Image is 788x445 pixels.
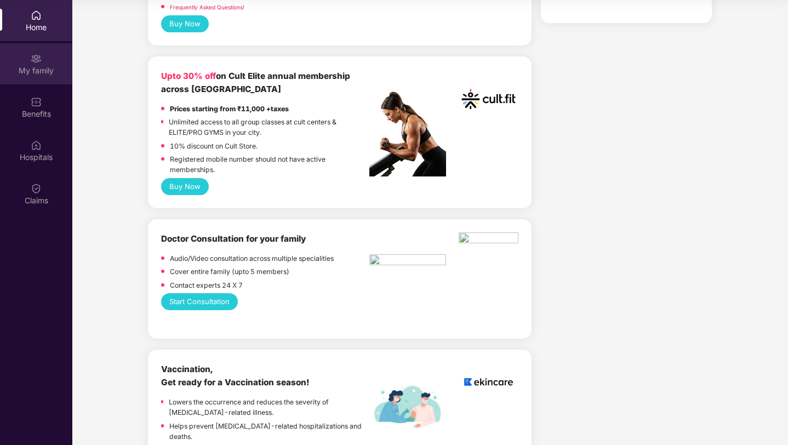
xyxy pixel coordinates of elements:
img: svg+xml;base64,PHN2ZyBpZD0iSG9zcGl0YWxzIiB4bWxucz0iaHR0cDovL3d3dy53My5vcmcvMjAwMC9zdmciIHdpZHRoPS... [31,140,42,151]
img: logoEkincare.png [459,363,518,401]
img: svg+xml;base64,PHN2ZyBpZD0iSG9tZSIgeG1sbnM9Imh0dHA6Ly93d3cudzMub3JnLzIwMDAvc3ZnIiB3aWR0aD0iMjAiIG... [31,10,42,21]
button: Buy Now [161,178,209,195]
p: Cover entire family (upto 5 members) [170,266,289,277]
p: Lowers the occurrence and reduces the severity of [MEDICAL_DATA]-related illness. [169,397,369,418]
img: labelEkincare.png [369,385,446,429]
img: svg+xml;base64,PHN2ZyBpZD0iQmVuZWZpdHMiIHhtbG5zPSJodHRwOi8vd3d3LnczLm9yZy8yMDAwL3N2ZyIgd2lkdGg9Ij... [31,96,42,107]
img: hcp.png [369,254,446,269]
img: cult.png [459,70,518,129]
button: Buy Now [161,15,209,32]
b: on Cult Elite annual membership across [GEOGRAPHIC_DATA] [161,71,350,94]
p: Registered mobile number should not have active memberships. [170,154,369,175]
p: Unlimited access to all group classes at cult centers & ELITE/PRO GYMS in your city. [169,117,369,138]
b: Upto 30% off [161,71,216,81]
b: Doctor Consultation for your family [161,233,306,244]
p: Audio/Video consultation across multiple specialities [170,253,334,264]
p: Contact experts 24 X 7 [170,280,243,290]
strong: Prices starting from ₹11,000 +taxes [170,105,289,113]
b: Vaccination, Get ready for a Vaccination season! [161,364,309,387]
img: svg+xml;base64,PHN2ZyB3aWR0aD0iMjAiIGhlaWdodD0iMjAiIHZpZXdCb3g9IjAgMCAyMCAyMCIgZmlsbD0ibm9uZSIgeG... [31,53,42,64]
img: svg+xml;base64,PHN2ZyBpZD0iQ2xhaW0iIHhtbG5zPSJodHRwOi8vd3d3LnczLm9yZy8yMDAwL3N2ZyIgd2lkdGg9IjIwIi... [31,183,42,194]
p: Helps prevent [MEDICAL_DATA]-related hospitalizations and deaths. [169,421,369,442]
p: 10% discount on Cult Store. [170,141,258,151]
img: ekin.png [459,232,518,247]
button: Start Consultation [161,293,238,310]
a: Frequently Asked Questions! [170,4,244,10]
img: pc2.png [369,92,446,176]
